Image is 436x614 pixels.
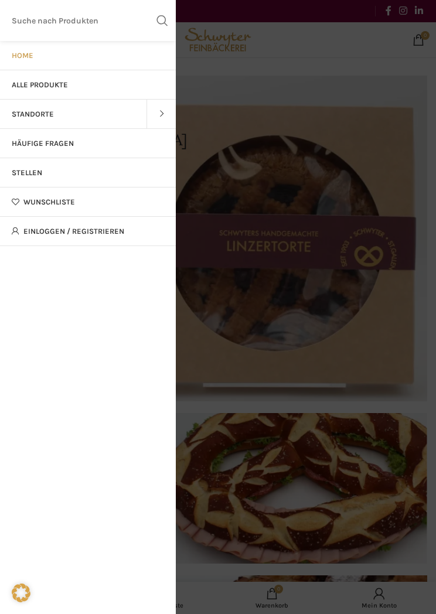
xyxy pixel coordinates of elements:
span: Stellen [12,168,42,178]
span: Standorte [12,110,54,119]
span: Alle Produkte [12,80,68,90]
span: Home [12,51,33,60]
span: Häufige Fragen [12,139,74,148]
span: Wunschliste [23,197,75,207]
